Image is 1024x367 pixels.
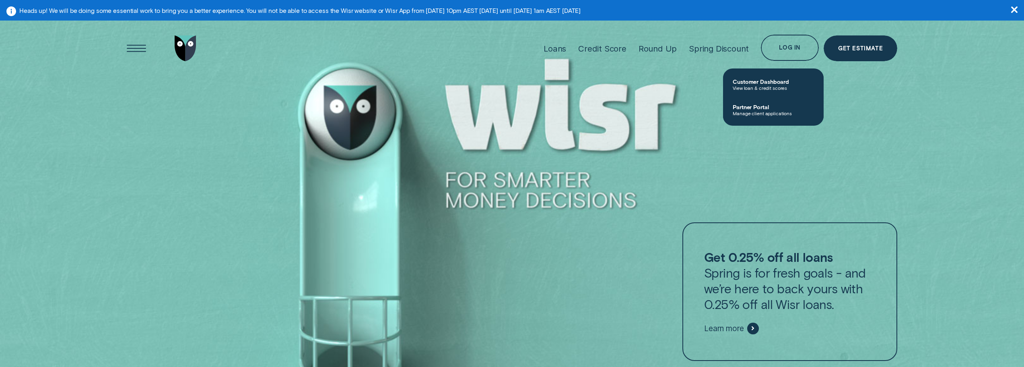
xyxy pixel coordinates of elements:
[544,19,566,77] a: Loans
[733,110,814,116] span: Manage client applications
[578,19,626,77] a: Credit Score
[689,44,749,54] div: Spring Discount
[723,97,824,122] a: Partner PortalManage client applications
[704,323,744,333] span: Learn more
[824,35,897,62] a: Get Estimate
[578,44,626,54] div: Credit Score
[723,72,824,97] a: Customer DashboardView loan & credit scores
[173,19,199,77] a: Go to home page
[682,222,897,361] a: Get 0.25% off all loansSpring is for fresh goals - and we’re here to back yours with 0.25% off al...
[733,104,814,110] span: Partner Portal
[761,35,819,61] button: Log in
[175,35,196,62] img: Wisr
[544,44,566,54] div: Loans
[689,19,749,77] a: Spring Discount
[733,85,814,91] span: View loan & credit scores
[704,249,876,312] p: Spring is for fresh goals - and we’re here to back yours with 0.25% off all Wisr loans.
[639,44,677,54] div: Round Up
[733,78,814,85] span: Customer Dashboard
[639,19,677,77] a: Round Up
[124,35,150,62] button: Open Menu
[704,249,833,264] strong: Get 0.25% off all loans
